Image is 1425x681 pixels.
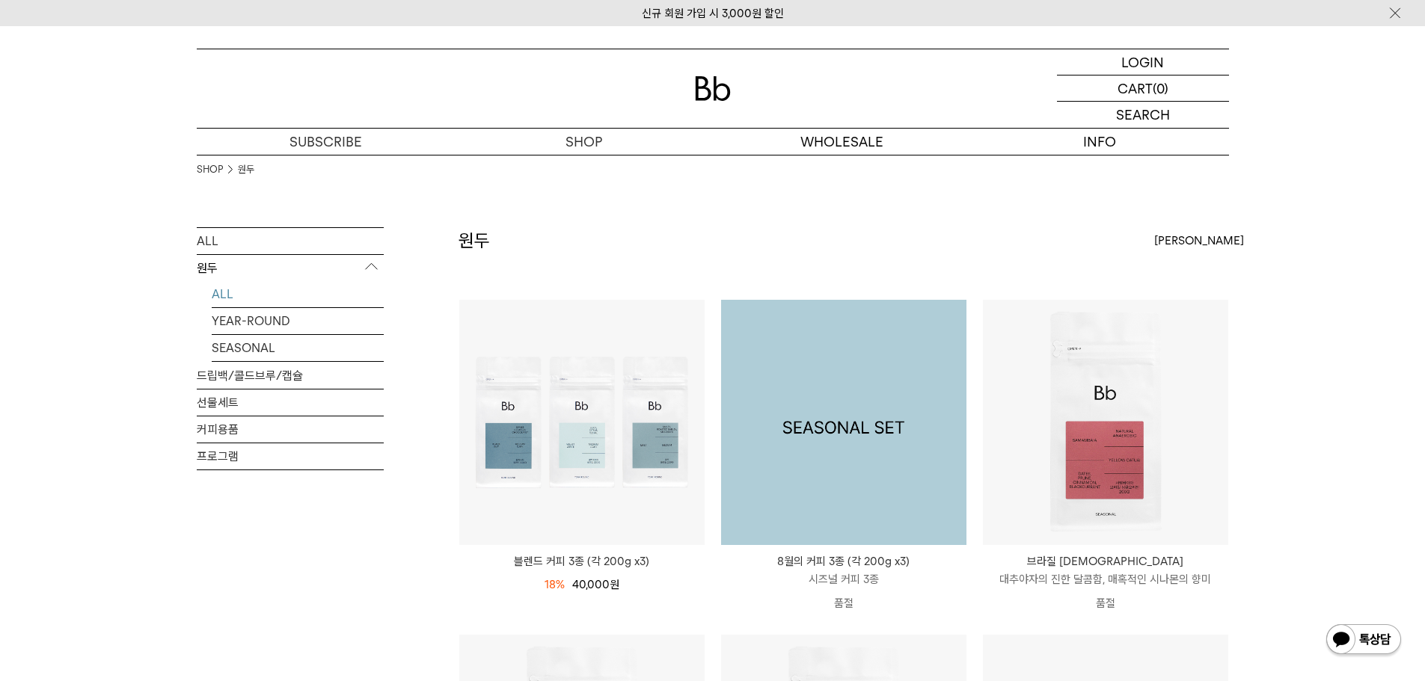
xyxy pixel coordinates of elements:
img: 로고 [695,76,731,101]
a: SUBSCRIBE [197,129,455,155]
img: 카카오톡 채널 1:1 채팅 버튼 [1325,623,1403,659]
p: WHOLESALE [713,129,971,155]
p: 품절 [721,588,966,618]
a: 선물세트 [197,389,384,416]
p: (0) [1153,76,1168,101]
a: ALL [197,228,384,254]
a: YEAR-ROUND [212,308,384,334]
a: 브라질 [DEMOGRAPHIC_DATA] 대추야자의 진한 달콤함, 매혹적인 시나몬의 향미 [983,552,1228,588]
a: SHOP [197,162,223,177]
a: 드립백/콜드브루/캡슐 [197,363,384,389]
a: ALL [212,281,384,307]
a: SEASONAL [212,335,384,361]
p: 대추야자의 진한 달콤함, 매혹적인 시나몬의 향미 [983,570,1228,588]
span: 40,000 [572,578,619,591]
p: 품절 [983,588,1228,618]
p: 시즈널 커피 3종 [721,570,966,588]
span: [PERSON_NAME] [1154,232,1244,250]
p: 8월의 커피 3종 (각 200g x3) [721,552,966,570]
a: LOGIN [1057,49,1229,76]
p: 브라질 [DEMOGRAPHIC_DATA] [983,552,1228,570]
img: 블렌드 커피 3종 (각 200g x3) [459,300,705,545]
p: INFO [971,129,1229,155]
a: 프로그램 [197,443,384,469]
a: SHOP [455,129,713,155]
a: 8월의 커피 3종 (각 200g x3) [721,300,966,545]
div: 18% [545,576,565,594]
a: 신규 회원 가입 시 3,000원 할인 [642,7,784,20]
span: 원 [610,578,619,591]
p: SEARCH [1116,102,1170,128]
img: 브라질 사맘바이아 [983,300,1228,545]
a: 8월의 커피 3종 (각 200g x3) 시즈널 커피 3종 [721,552,966,588]
h2: 원두 [459,228,490,253]
a: 블렌드 커피 3종 (각 200g x3) [459,552,705,570]
p: CART [1118,76,1153,101]
a: CART (0) [1057,76,1229,102]
p: LOGIN [1121,49,1164,75]
a: 커피용품 [197,416,384,443]
a: 원두 [238,162,254,177]
p: 원두 [197,255,384,282]
img: 1000000743_add2_021.png [721,300,966,545]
